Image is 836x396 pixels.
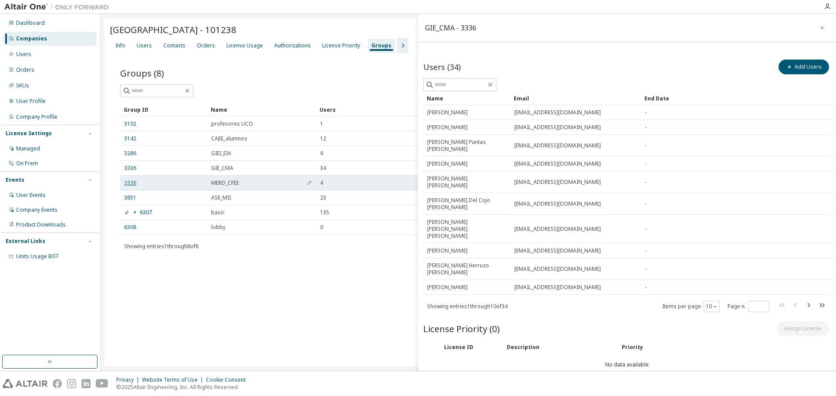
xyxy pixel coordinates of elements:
span: profesores UCO [211,120,253,127]
span: - [645,160,647,167]
div: Authorizations [274,42,311,49]
div: Website Terms of Use [142,376,206,383]
div: License ID [444,344,496,351]
span: [EMAIL_ADDRESS][DOMAIN_NAME] [514,247,601,254]
div: Contacts [163,42,185,49]
div: Priority [622,344,643,351]
div: Users [16,51,31,58]
span: GIEI_EIA [211,150,231,157]
div: External Links [6,238,45,245]
img: instagram.svg [67,379,76,388]
span: - [645,124,647,131]
span: [EMAIL_ADDRESS][DOMAIN_NAME] [514,266,601,273]
span: lobby [211,224,226,231]
span: License Priority (0) [423,323,500,335]
div: Name [427,91,507,105]
p: © 2025 Altair Engineering, Inc. All Rights Reserved. [116,383,251,391]
span: 4 [320,180,323,186]
span: - [645,226,647,233]
a: 3336 [124,165,136,172]
span: 9 [320,150,323,157]
span: - [645,200,647,207]
button: Add Users [779,60,829,74]
span: [PERSON_NAME] [PERSON_NAME] [427,175,506,189]
span: [EMAIL_ADDRESS][DOMAIN_NAME] [514,142,601,149]
span: Showing entries 1 through 10 of 34 [427,303,508,310]
div: Managed [16,145,40,152]
span: 0 [320,224,323,231]
span: [PERSON_NAME] [427,109,468,116]
span: [GEOGRAPHIC_DATA] - 101238 [110,23,236,36]
span: [PERSON_NAME] Del Cojo [PERSON_NAME] [427,197,506,211]
span: [PERSON_NAME] [PERSON_NAME] [PERSON_NAME] [427,219,506,240]
img: altair_logo.svg [3,379,47,388]
div: License Usage [226,42,263,49]
div: End Date [644,91,806,105]
span: [EMAIL_ADDRESS][DOMAIN_NAME] [514,124,601,131]
span: 23 [320,194,326,201]
span: Showing entries 1 through 8 of 8 [124,243,199,250]
span: [PERSON_NAME] Herruzo [PERSON_NAME] [427,262,506,276]
div: Privacy [116,376,142,383]
span: [PERSON_NAME] [427,284,468,291]
span: 1 [320,120,323,127]
span: - [645,266,647,273]
img: Altair One [4,3,113,11]
a: 3851 [124,194,136,201]
span: basic [211,209,225,216]
span: CAEE_alumnos [211,135,247,142]
span: [PERSON_NAME] [427,160,468,167]
img: youtube.svg [96,379,108,388]
span: [EMAIL_ADDRESS][DOMAIN_NAME] [514,109,601,116]
button: Assign License [777,321,829,336]
a: 6308 [124,224,136,231]
a: 3102 [124,120,136,127]
div: Company Profile [16,113,57,120]
span: Units Usage BI [16,253,59,260]
a: 6307 [124,209,152,216]
div: Users [137,42,152,49]
a: 3142 [124,135,136,142]
span: [PERSON_NAME] Puntas [PERSON_NAME] [427,139,506,153]
span: [EMAIL_ADDRESS][DOMAIN_NAME] [514,284,601,291]
span: ASE_MII [211,194,231,201]
span: - [645,284,647,291]
div: Company Events [16,206,57,213]
div: Groups [371,42,391,49]
div: Orders [197,42,215,49]
div: Companies [16,35,47,42]
div: License Priority [322,42,360,49]
span: Users (34) [423,62,461,72]
div: Cookie Consent [206,376,251,383]
span: GIE_CMA [211,165,233,172]
span: [EMAIL_ADDRESS][DOMAIN_NAME] [514,226,601,233]
div: Users [320,103,792,116]
div: On Prem [16,160,38,167]
div: User Events [16,192,46,199]
a: 3286 [124,150,136,157]
div: SKUs [16,82,29,89]
span: - [645,247,647,254]
a: 3338 [124,180,136,186]
div: Info [115,42,125,49]
span: - [645,109,647,116]
span: - [645,179,647,186]
div: Orders [16,67,34,73]
span: Items per page [662,301,720,312]
div: Name [211,103,313,116]
div: Product Downloads [16,221,66,228]
div: Group ID [124,103,204,116]
img: facebook.svg [53,379,62,388]
div: License Settings [6,130,52,137]
span: - [645,142,647,149]
div: Events [6,176,24,183]
span: [PERSON_NAME] [427,124,468,131]
button: 10 [706,303,718,310]
div: Description [507,344,611,351]
span: [EMAIL_ADDRESS][DOMAIN_NAME] [514,179,601,186]
span: [EMAIL_ADDRESS][DOMAIN_NAME] [514,200,601,207]
span: 12 [320,135,326,142]
div: Dashboard [16,20,45,27]
span: [EMAIL_ADDRESS][DOMAIN_NAME] [514,160,601,167]
span: MERD_CFEE [211,180,239,186]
